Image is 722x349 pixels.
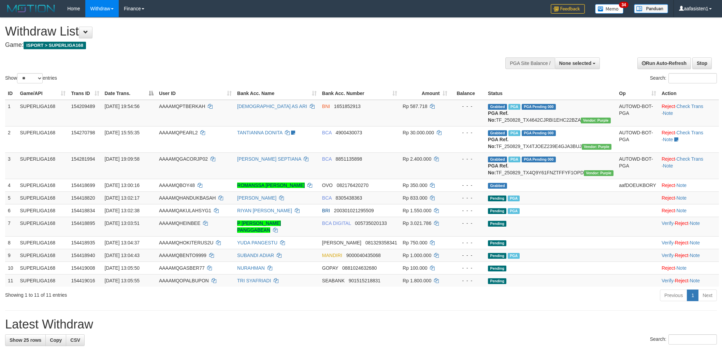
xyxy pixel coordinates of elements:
[584,170,613,176] span: Vendor URL: https://trx4.1velocity.biz
[322,104,330,109] span: BNI
[237,104,307,109] a: [DEMOGRAPHIC_DATA] AS ARI
[508,208,520,214] span: Marked by aafsengchandara
[453,277,482,284] div: - - -
[322,156,332,162] span: BCA
[159,156,208,162] span: AAAAMQGACORJP02
[336,195,362,201] span: Copy 8305438363 to clipboard
[662,220,674,226] a: Verify
[105,220,140,226] span: [DATE] 13:03:51
[508,196,520,201] span: Marked by aafsoycanthlai
[17,274,68,287] td: SUPERLIGA168
[322,195,332,201] span: BCA
[105,130,140,135] span: [DATE] 15:55:35
[237,265,265,271] a: NURAHMAN
[659,100,719,126] td: · ·
[663,110,673,116] a: Note
[403,253,431,258] span: Rp 1.000.000
[485,87,616,100] th: Status
[10,337,41,343] span: Show 25 rows
[485,126,616,152] td: TF_250829_TX4TJOEZ239E4GJA3BUJ
[322,278,345,283] span: SEABANK
[508,157,520,162] span: Marked by aafnonsreyleab
[400,87,450,100] th: Amount: activate to sort column ascending
[71,220,95,226] span: 154418895
[616,152,659,179] td: AUTOWD-BOT-PGA
[659,236,719,249] td: · ·
[5,318,717,331] h1: Latest Withdraw
[71,253,95,258] span: 154418940
[662,156,675,162] a: Reject
[595,4,624,14] img: Button%20Memo.svg
[453,182,482,189] div: - - -
[17,236,68,249] td: SUPERLIGA168
[17,87,68,100] th: Game/API: activate to sort column ascending
[488,253,506,259] span: Pending
[50,337,62,343] span: Copy
[355,220,387,226] span: Copy 005735020133 to clipboard
[365,240,397,245] span: Copy 081329358341 to clipboard
[17,179,68,191] td: SUPERLIGA168
[488,183,507,189] span: Grabbed
[17,204,68,217] td: SUPERLIGA168
[522,104,556,110] span: PGA Pending
[71,183,95,188] span: 154418699
[322,240,361,245] span: [PERSON_NAME]
[322,130,332,135] span: BCA
[71,278,95,283] span: 154419016
[690,220,700,226] a: Note
[337,183,369,188] span: Copy 082176420270 to clipboard
[698,290,717,301] a: Next
[453,252,482,259] div: - - -
[71,156,95,162] span: 154281994
[5,3,57,14] img: MOTION_logo.png
[659,179,719,191] td: ·
[17,217,68,236] td: SUPERLIGA168
[237,240,277,245] a: YUDA PANGESTU
[159,253,206,258] span: AAAAMQBENTO9999
[662,253,674,258] a: Verify
[403,240,427,245] span: Rp 750.000
[687,290,698,301] a: 1
[659,261,719,274] td: ·
[5,274,17,287] td: 11
[5,217,17,236] td: 7
[453,194,482,201] div: - - -
[662,104,675,109] a: Reject
[5,179,17,191] td: 4
[690,278,700,283] a: Note
[559,61,592,66] span: None selected
[322,265,338,271] span: GOPAY
[105,208,140,213] span: [DATE] 13:02:38
[5,204,17,217] td: 6
[71,265,95,271] span: 154419008
[237,156,301,162] a: [PERSON_NAME] SEPTIANA
[17,152,68,179] td: SUPERLIGA168
[690,253,700,258] a: Note
[5,289,296,298] div: Showing 1 to 11 of 11 entries
[237,130,283,135] a: TANTIANNA DONITA
[17,73,43,83] select: Showentries
[346,253,381,258] span: Copy 9000040435068 to clipboard
[159,130,198,135] span: AAAAMQPEARL2
[616,179,659,191] td: aafDOEUKBORY
[17,191,68,204] td: SUPERLIGA168
[403,183,427,188] span: Rp 350.000
[662,130,675,135] a: Reject
[71,104,95,109] span: 154209489
[690,240,700,245] a: Note
[159,183,195,188] span: AAAAMQBOY48
[508,130,520,136] span: Marked by aafmaleo
[662,265,675,271] a: Reject
[322,220,351,226] span: BCA DIGITAL
[488,110,508,123] b: PGA Ref. No:
[453,220,482,227] div: - - -
[403,156,431,162] span: Rp 2.400.000
[488,157,507,162] span: Grabbed
[488,278,506,284] span: Pending
[522,157,556,162] span: PGA Pending
[677,183,687,188] a: Note
[322,208,330,213] span: BRI
[17,100,68,126] td: SUPERLIGA168
[403,278,431,283] span: Rp 1.800.000
[403,220,431,226] span: Rp 3.021.786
